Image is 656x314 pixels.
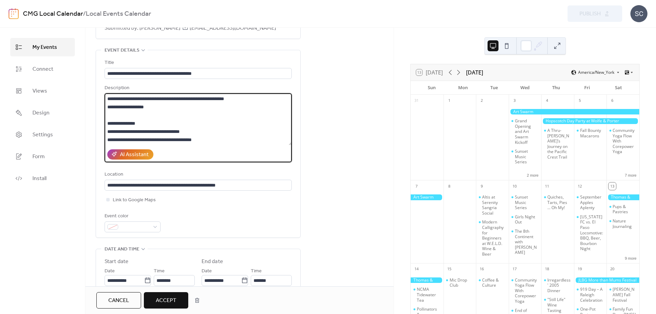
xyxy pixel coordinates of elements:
span: Design [32,109,50,117]
button: 2 more [524,172,541,178]
div: Fall Bounty Macarons [574,128,607,138]
div: 18 [543,265,551,273]
span: Views [32,87,47,95]
div: 12 [576,182,584,190]
div: Nature Journaling [606,218,639,229]
a: Settings [10,125,75,144]
div: Sun [416,81,447,95]
div: 19 [576,265,584,273]
div: Modern Calligraphy for Beginners at W.E.L.D. Wine & Beer [482,219,506,257]
div: Sunset Music Series [515,149,539,165]
span: Settings [32,131,53,139]
span: Date and time [105,245,139,254]
div: Irregardless' 2005 Dinner [547,277,571,293]
div: Mon [447,81,478,95]
span: Accept [156,297,176,305]
div: Girls Night Out [509,214,542,225]
div: 919 Day – A Raleigh Celebration [580,287,604,303]
div: Irregardless' 2005 Dinner [541,277,574,293]
div: Altis at Serenity Sangria Social [482,194,506,216]
div: Community Yoga Flow With Corepower Yoga [606,128,639,154]
div: 31 [413,97,420,105]
span: Cancel [108,297,129,305]
div: [US_STATE] FC vs. El Paso Locomotive: BBQ, Beer, Bourbon Night [580,214,604,251]
span: My Events [32,43,57,52]
div: Description [105,84,290,92]
div: September Apples Aplenty [574,194,607,210]
a: CMG Local Calendar [23,8,83,21]
div: "Still Life" Wine Tasting [547,297,571,313]
div: A Thru-Hiker’s Journey on the Pacific Crest Trail [541,128,574,160]
span: Time [154,267,165,275]
div: Cary Farmers Fall Festival [606,287,639,303]
div: Wed [509,81,541,95]
div: Sat [603,81,634,95]
div: 1 [446,97,453,105]
div: North Carolina FC vs. El Paso Locomotive: BBQ, Beer, Bourbon Night [574,214,607,251]
span: Install [32,175,46,183]
div: 4 [543,97,551,105]
div: NCMA Tidewater Tea [417,287,441,303]
div: Fri [572,81,603,95]
div: Thomas & Friends in the Garden at New Hope Valley Railway [411,277,443,283]
b: Local Events Calendar [86,8,151,21]
div: Quiches, Tarts, Pies ... Oh My! [547,194,571,210]
a: Form [10,147,75,166]
div: Nature Journaling [613,218,637,229]
span: Submitted by: [PERSON_NAME] [EMAIL_ADDRESS][DOMAIN_NAME] [105,24,276,32]
span: Time [251,267,262,275]
div: Altis at Serenity Sangria Social [476,194,509,216]
div: 6 [609,97,616,105]
span: Date [105,267,115,275]
div: Mic Drop Club [443,277,476,288]
div: Sunset Music Series [509,194,542,210]
div: Coffee & Culture [476,277,509,288]
div: Fall Bounty Macarons [580,128,604,138]
a: Install [10,169,75,188]
b: / [83,8,86,21]
div: Community Yoga Flow With Corepower Yoga [509,277,542,304]
div: Pups & Pastries [613,204,637,215]
div: Community Yoga Flow With Corepower Yoga [515,277,539,304]
a: Connect [10,60,75,78]
div: Community Yoga Flow With Corepower Yoga [613,128,637,154]
div: Thomas & Friends in the Garden at New Hope Valley Railway [606,194,639,200]
div: 2 [478,97,486,105]
div: Start date [105,258,128,266]
div: 11 [543,182,551,190]
span: Link to Google Maps [113,196,156,204]
div: "Still Life" Wine Tasting [541,297,574,313]
a: My Events [10,38,75,56]
div: Art Swarm [411,194,443,200]
div: Coffee & Culture [482,277,506,288]
div: 13 [609,182,616,190]
div: 17 [511,265,518,273]
div: A Thru-[PERSON_NAME]’s Journey on the Pacific Crest Trail [547,128,571,160]
div: 20 [609,265,616,273]
div: Grand Opening and Art Swarm Kickoff [515,118,539,145]
div: Quiches, Tarts, Pies ... Oh My! [541,194,574,210]
button: Accept [144,292,188,309]
div: Pups & Pastries [606,204,639,215]
div: Art Swarm [509,109,639,115]
div: The 8th Continent with Dr. Meg Lowman [509,229,542,255]
span: America/New_York [578,70,614,74]
div: End date [202,258,223,266]
div: Tue [478,81,509,95]
div: 9 [478,182,486,190]
button: Cancel [96,292,141,309]
div: [DATE] [466,68,483,77]
a: Design [10,104,75,122]
div: 15 [446,265,453,273]
div: 8 [446,182,453,190]
div: 919 Day – A Raleigh Celebration [574,287,607,303]
a: Views [10,82,75,100]
div: September Apples Aplenty [580,194,604,210]
div: Title [105,59,290,67]
button: AI Assistant [107,149,153,160]
div: Event color [105,212,159,220]
button: 7 more [622,172,639,178]
span: Date [202,267,212,275]
div: [PERSON_NAME] Fall Festival [613,287,637,303]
